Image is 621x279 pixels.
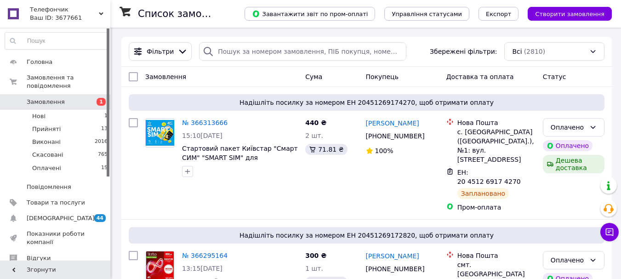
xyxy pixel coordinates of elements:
[305,132,323,139] span: 2 шт.
[182,132,222,139] span: 15:10[DATE]
[27,58,52,66] span: Головна
[27,214,95,222] span: [DEMOGRAPHIC_DATA]
[101,164,108,172] span: 15
[32,125,61,133] span: Прийняті
[27,98,65,106] span: Замовлення
[524,48,546,55] span: (2810)
[182,145,298,171] a: Стартовий пакет Київстар "Смарт СИМ" "SMART SIM" для самостійної заміни, для пристроїв
[32,138,61,146] span: Виконані
[147,47,174,56] span: Фільтри
[543,140,593,151] div: Оплачено
[457,118,536,127] div: Нова Пошта
[305,119,326,126] span: 440 ₴
[535,11,604,17] span: Створити замовлення
[252,10,368,18] span: Завантажити звіт по пром-оплаті
[364,262,427,275] div: [PHONE_NUMBER]
[528,7,612,21] button: Створити замовлення
[305,73,322,80] span: Cума
[392,11,462,17] span: Управління статусами
[182,252,228,259] a: № 366295164
[551,255,586,265] div: Оплачено
[384,7,469,21] button: Управління статусами
[305,144,347,155] div: 71.81 ₴
[457,127,536,164] div: с. [GEOGRAPHIC_DATA] ([GEOGRAPHIC_DATA].), №1: вул. [STREET_ADDRESS]
[30,14,110,22] div: Ваш ID: 3677661
[366,251,419,261] a: [PERSON_NAME]
[512,47,522,56] span: Всі
[146,120,174,146] img: Фото товару
[27,230,85,246] span: Показники роботи компанії
[457,169,521,185] span: ЕН: 20 4512 6917 4270
[27,199,85,207] span: Товари та послуги
[479,7,519,21] button: Експорт
[543,155,604,173] div: Дешева доставка
[138,8,231,19] h1: Список замовлень
[94,214,106,222] span: 44
[551,122,586,132] div: Оплачено
[30,6,99,14] span: Телефончик
[32,151,63,159] span: Скасовані
[5,33,108,49] input: Пошук
[27,183,71,191] span: Повідомлення
[375,147,393,154] span: 100%
[145,73,186,80] span: Замовлення
[364,130,427,142] div: [PHONE_NUMBER]
[457,188,509,199] div: Заплановано
[27,254,51,262] span: Відгуки
[182,265,222,272] span: 13:15[DATE]
[199,42,406,61] input: Пошук за номером замовлення, ПІБ покупця, номером телефону, Email, номером накладної
[486,11,512,17] span: Експорт
[32,112,46,120] span: Нові
[98,151,108,159] span: 765
[366,119,419,128] a: [PERSON_NAME]
[600,223,619,241] button: Чат з покупцем
[543,73,566,80] span: Статус
[101,125,108,133] span: 13
[132,98,601,107] span: Надішліть посилку за номером ЕН 20451269174270, щоб отримати оплату
[305,265,323,272] span: 1 шт.
[145,118,175,148] a: Фото товару
[366,73,399,80] span: Покупець
[446,73,514,80] span: Доставка та оплата
[104,112,108,120] span: 1
[182,119,228,126] a: № 366313666
[518,10,612,17] a: Створити замовлення
[97,98,106,106] span: 1
[32,164,61,172] span: Оплачені
[27,74,110,90] span: Замовлення та повідомлення
[457,251,536,260] div: Нова Пошта
[95,138,108,146] span: 2016
[305,252,326,259] span: 300 ₴
[430,47,497,56] span: Збережені фільтри:
[457,203,536,212] div: Пром-оплата
[245,7,375,21] button: Завантажити звіт по пром-оплаті
[132,231,601,240] span: Надішліть посилку за номером ЕН 20451269172820, щоб отримати оплату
